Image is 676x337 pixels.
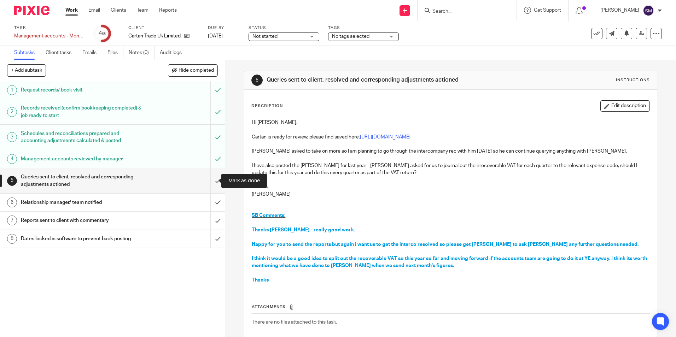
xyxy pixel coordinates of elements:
[7,234,17,244] div: 8
[88,7,100,14] a: Email
[252,119,649,126] p: Hi [PERSON_NAME],
[21,172,142,190] h1: Queries sent to client, resolved and corresponding adjustments actioned
[252,227,355,232] span: Thanks [PERSON_NAME] - really good work.
[65,7,78,14] a: Work
[249,25,319,31] label: Status
[14,6,49,15] img: Pixie
[128,25,199,31] label: Client
[252,134,649,141] p: Cartan is ready for review, please find saved here:
[107,46,123,60] a: Files
[251,103,283,109] p: Description
[14,32,85,40] div: Management accounts - Monthly
[616,77,650,83] div: Instructions
[252,191,649,198] p: [PERSON_NAME]
[252,256,648,268] span: I think it would be a good idea to split out the recoverable VAT so this year so far and moving f...
[7,107,17,117] div: 2
[21,197,142,208] h1: Relationship manager/ team notified
[21,85,142,95] h1: Request records/ book visit
[102,32,106,36] small: /8
[7,85,17,95] div: 1
[643,5,654,16] img: svg%3E
[7,176,17,186] div: 5
[111,7,126,14] a: Clients
[7,215,17,225] div: 7
[21,154,142,164] h1: Management accounts reviewed by manager
[7,197,17,207] div: 6
[360,135,410,140] a: [URL][DOMAIN_NAME]
[252,242,639,247] span: Happy for you to send the reports but again i want us to get the interco resolved so please get [...
[432,8,495,15] input: Search
[179,68,214,73] span: Hide completed
[600,100,650,112] button: Edit description
[21,215,142,226] h1: Reports sent to client with commentary
[14,25,85,31] label: Task
[7,64,46,76] button: + Add subtask
[168,64,218,76] button: Hide completed
[252,213,285,218] span: SB Comments:
[7,154,17,164] div: 4
[129,46,155,60] a: Notes (0)
[252,148,649,155] p: [PERSON_NAME] asked to take on more so I am planning to go through the intercompany rec with him ...
[208,25,240,31] label: Due by
[160,46,187,60] a: Audit logs
[46,46,77,60] a: Client tasks
[252,183,649,190] p: Thanks,
[21,128,142,146] h1: Schedules and reconciliations prepared and accounting adjustments calculated & posted
[252,278,269,283] span: Thanks
[252,305,286,309] span: Attachments
[159,7,177,14] a: Reports
[267,76,466,84] h1: Queries sent to client, resolved and corresponding adjustments actioned
[252,34,278,39] span: Not started
[99,29,106,37] div: 4
[534,8,561,13] span: Get Support
[7,132,17,142] div: 3
[328,25,399,31] label: Tags
[208,34,223,39] span: [DATE]
[252,162,649,177] p: I have also posted the [PERSON_NAME] for last year - [PERSON_NAME] asked for us to journal out th...
[128,32,181,40] p: Cartan Trade Uk Limited
[82,46,102,60] a: Emails
[251,75,263,86] div: 5
[21,233,142,244] h1: Dates locked in software to prevent back posting
[14,46,40,60] a: Subtasks
[137,7,148,14] a: Team
[252,320,337,325] span: There are no files attached to this task.
[21,103,142,121] h1: Records received (confirm bookkeeping completed) & job ready to start
[600,7,639,14] p: [PERSON_NAME]
[332,34,369,39] span: No tags selected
